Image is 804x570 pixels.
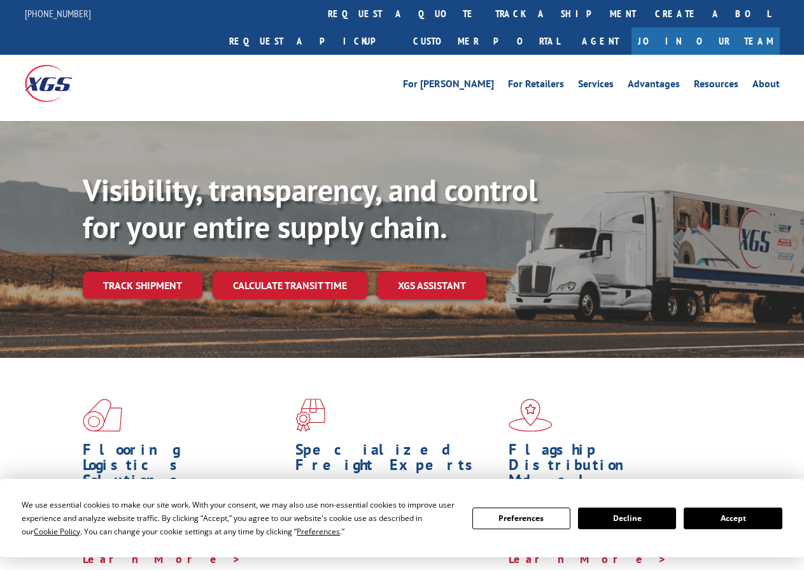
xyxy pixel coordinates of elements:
a: Agent [569,27,631,55]
a: Calculate transit time [213,272,367,299]
img: xgs-icon-focused-on-flooring-red [295,399,325,432]
a: About [752,79,780,93]
h1: Flagship Distribution Model [509,442,712,494]
a: Learn More > [509,552,667,566]
a: Track shipment [83,272,202,299]
button: Decline [578,508,676,529]
a: Join Our Team [631,27,780,55]
a: Learn More > [83,552,241,566]
a: Advantages [628,79,680,93]
a: For [PERSON_NAME] [403,79,494,93]
a: For Retailers [508,79,564,93]
b: Visibility, transparency, and control for your entire supply chain. [83,170,537,246]
a: Customer Portal [404,27,569,55]
a: XGS ASSISTANT [377,272,486,299]
h1: Flooring Logistics Solutions [83,442,286,494]
h1: Specialized Freight Experts [295,442,498,479]
button: Preferences [472,508,570,529]
img: xgs-icon-total-supply-chain-intelligence-red [83,399,122,432]
button: Accept [684,508,782,529]
a: Request a pickup [220,27,404,55]
span: Cookie Policy [34,526,80,537]
a: Resources [694,79,738,93]
a: Services [578,79,614,93]
img: xgs-icon-flagship-distribution-model-red [509,399,553,432]
span: Preferences [297,526,340,537]
div: We use essential cookies to make our site work. With your consent, we may also use non-essential ... [22,498,456,538]
a: [PHONE_NUMBER] [25,7,91,20]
